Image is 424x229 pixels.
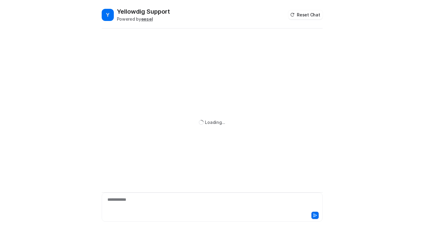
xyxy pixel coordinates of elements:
div: Powered by [117,16,170,22]
button: Reset Chat [288,10,322,19]
div: Loading... [205,119,225,125]
h2: Yellowdig Support [117,7,170,16]
b: eesel [141,16,153,22]
span: Y [102,9,114,21]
